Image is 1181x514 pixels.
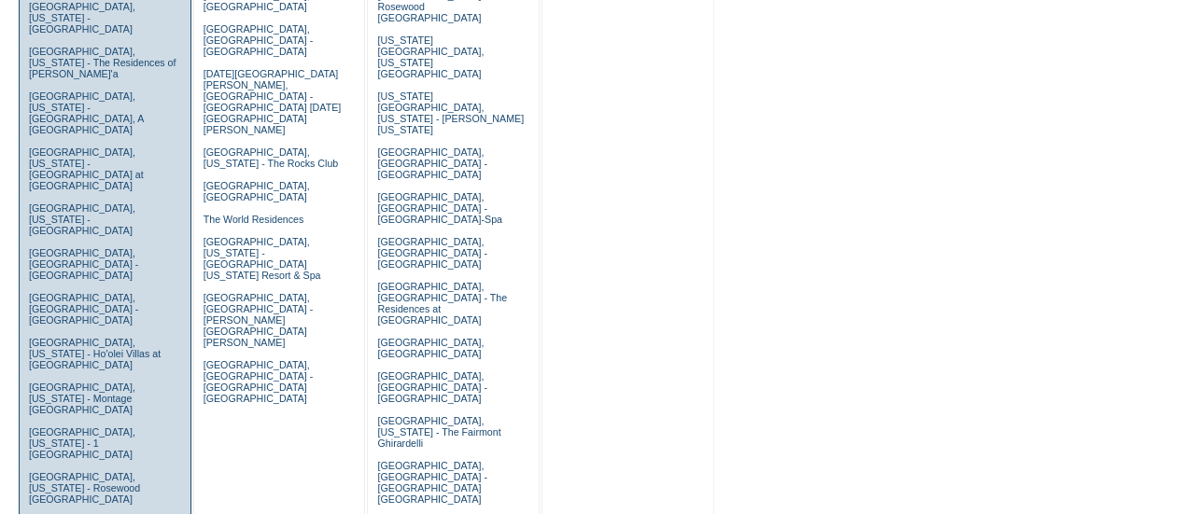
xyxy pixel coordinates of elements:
[204,236,321,281] a: [GEOGRAPHIC_DATA], [US_STATE] - [GEOGRAPHIC_DATA] [US_STATE] Resort & Spa
[29,292,138,326] a: [GEOGRAPHIC_DATA], [GEOGRAPHIC_DATA] - [GEOGRAPHIC_DATA]
[377,415,500,449] a: [GEOGRAPHIC_DATA], [US_STATE] - The Fairmont Ghirardelli
[29,202,135,236] a: [GEOGRAPHIC_DATA], [US_STATE] - [GEOGRAPHIC_DATA]
[204,180,310,202] a: [GEOGRAPHIC_DATA], [GEOGRAPHIC_DATA]
[29,382,135,415] a: [GEOGRAPHIC_DATA], [US_STATE] - Montage [GEOGRAPHIC_DATA]
[377,146,486,180] a: [GEOGRAPHIC_DATA], [GEOGRAPHIC_DATA] - [GEOGRAPHIC_DATA]
[377,35,484,79] a: [US_STATE][GEOGRAPHIC_DATA], [US_STATE][GEOGRAPHIC_DATA]
[377,281,507,326] a: [GEOGRAPHIC_DATA], [GEOGRAPHIC_DATA] - The Residences at [GEOGRAPHIC_DATA]
[377,236,486,270] a: [GEOGRAPHIC_DATA], [GEOGRAPHIC_DATA] - [GEOGRAPHIC_DATA]
[377,337,484,359] a: [GEOGRAPHIC_DATA], [GEOGRAPHIC_DATA]
[29,337,161,370] a: [GEOGRAPHIC_DATA], [US_STATE] - Ho'olei Villas at [GEOGRAPHIC_DATA]
[29,1,135,35] a: [GEOGRAPHIC_DATA], [US_STATE] - [GEOGRAPHIC_DATA]
[377,370,486,404] a: [GEOGRAPHIC_DATA], [GEOGRAPHIC_DATA] - [GEOGRAPHIC_DATA]
[204,146,339,169] a: [GEOGRAPHIC_DATA], [US_STATE] - The Rocks Club
[204,359,313,404] a: [GEOGRAPHIC_DATA], [GEOGRAPHIC_DATA] - [GEOGRAPHIC_DATA] [GEOGRAPHIC_DATA]
[377,460,486,505] a: [GEOGRAPHIC_DATA], [GEOGRAPHIC_DATA] - [GEOGRAPHIC_DATA] [GEOGRAPHIC_DATA]
[204,68,341,135] a: [DATE][GEOGRAPHIC_DATA][PERSON_NAME], [GEOGRAPHIC_DATA] - [GEOGRAPHIC_DATA] [DATE][GEOGRAPHIC_DAT...
[29,146,144,191] a: [GEOGRAPHIC_DATA], [US_STATE] - [GEOGRAPHIC_DATA] at [GEOGRAPHIC_DATA]
[377,90,524,135] a: [US_STATE][GEOGRAPHIC_DATA], [US_STATE] - [PERSON_NAME] [US_STATE]
[204,292,313,348] a: [GEOGRAPHIC_DATA], [GEOGRAPHIC_DATA] - [PERSON_NAME][GEOGRAPHIC_DATA][PERSON_NAME]
[204,23,313,57] a: [GEOGRAPHIC_DATA], [GEOGRAPHIC_DATA] - [GEOGRAPHIC_DATA]
[29,471,140,505] a: [GEOGRAPHIC_DATA], [US_STATE] - Rosewood [GEOGRAPHIC_DATA]
[29,46,176,79] a: [GEOGRAPHIC_DATA], [US_STATE] - The Residences of [PERSON_NAME]'a
[29,426,135,460] a: [GEOGRAPHIC_DATA], [US_STATE] - 1 [GEOGRAPHIC_DATA]
[29,247,138,281] a: [GEOGRAPHIC_DATA], [GEOGRAPHIC_DATA] - [GEOGRAPHIC_DATA]
[29,90,144,135] a: [GEOGRAPHIC_DATA], [US_STATE] - [GEOGRAPHIC_DATA], A [GEOGRAPHIC_DATA]
[377,191,501,225] a: [GEOGRAPHIC_DATA], [GEOGRAPHIC_DATA] - [GEOGRAPHIC_DATA]-Spa
[204,214,304,225] a: The World Residences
